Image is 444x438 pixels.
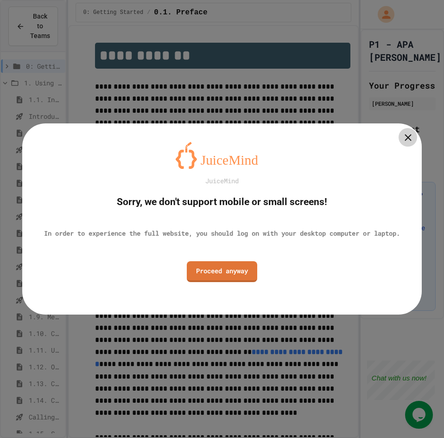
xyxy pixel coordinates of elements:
[117,195,327,210] div: Sorry, we don't support mobile or small screens!
[187,261,257,282] a: Proceed anyway
[205,176,239,186] div: JuiceMind
[5,13,59,21] p: Chat with us now!
[44,228,400,238] div: In order to experience the full website, you should log on with your desktop computer or laptop.
[176,142,268,169] img: logo-orange.svg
